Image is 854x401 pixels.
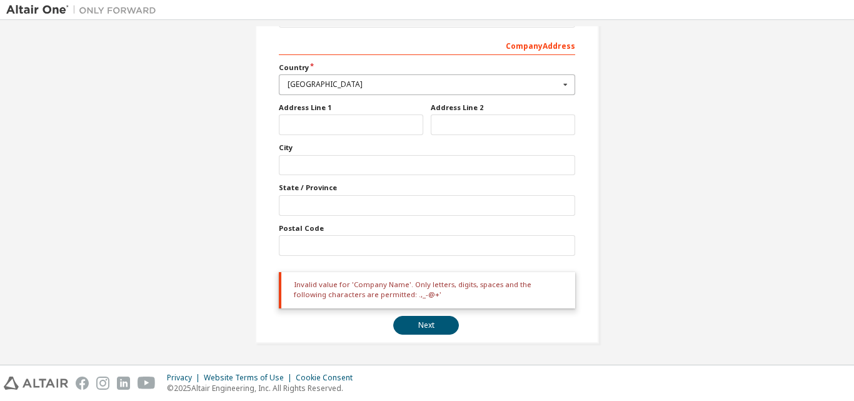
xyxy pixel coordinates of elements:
[279,143,575,153] label: City
[167,373,204,383] div: Privacy
[138,377,156,390] img: youtube.svg
[96,377,109,390] img: instagram.svg
[279,35,575,55] div: Company Address
[279,223,575,233] label: Postal Code
[76,377,89,390] img: facebook.svg
[279,183,575,193] label: State / Province
[279,272,575,309] div: Invalid value for 'Company Name'. Only letters, digits, spaces and the following characters are p...
[288,81,560,88] div: [GEOGRAPHIC_DATA]
[167,383,360,393] p: © 2025 Altair Engineering, Inc. All Rights Reserved.
[117,377,130,390] img: linkedin.svg
[393,316,459,335] button: Next
[204,373,296,383] div: Website Terms of Use
[431,103,575,113] label: Address Line 2
[4,377,68,390] img: altair_logo.svg
[279,103,423,113] label: Address Line 1
[6,4,163,16] img: Altair One
[279,63,575,73] label: Country
[296,373,360,383] div: Cookie Consent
